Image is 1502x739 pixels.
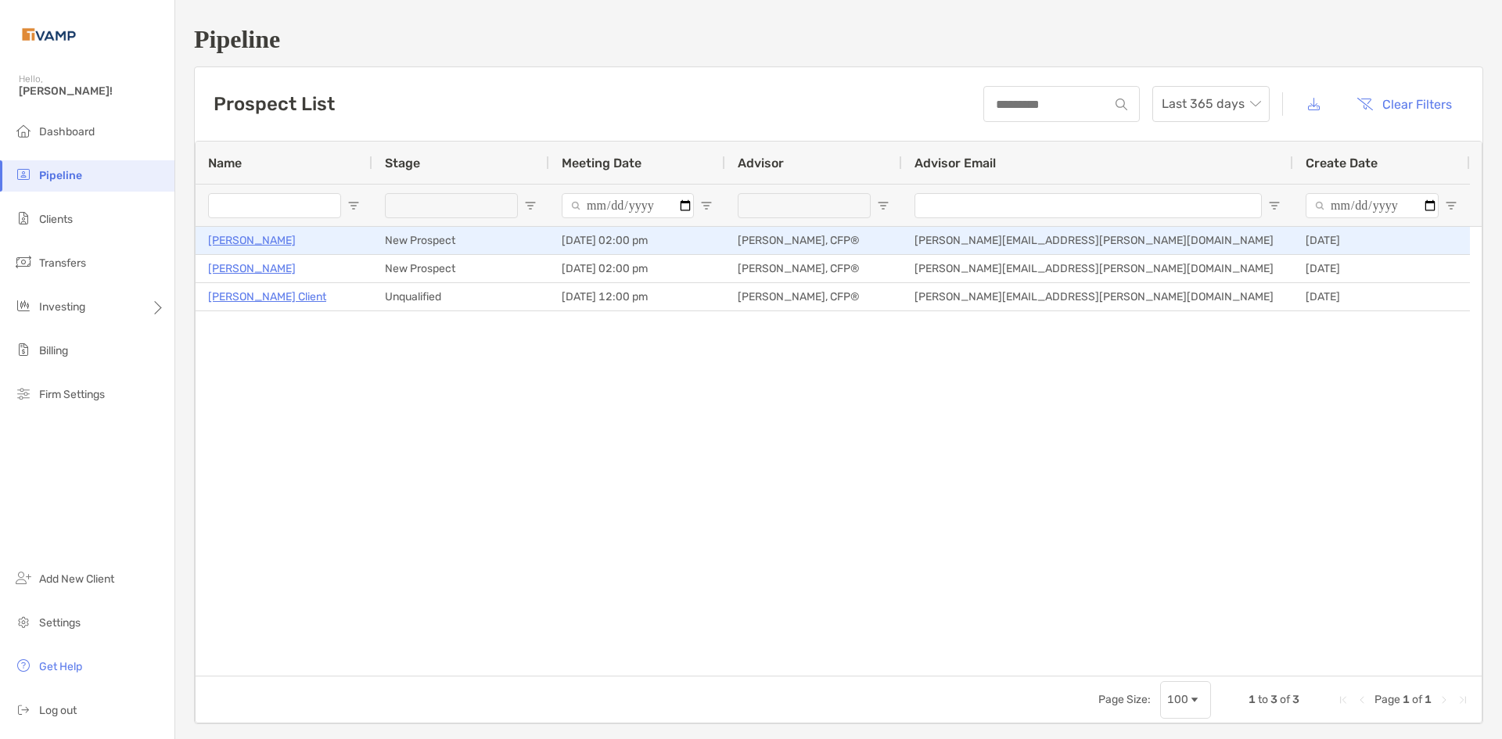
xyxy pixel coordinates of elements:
[1258,693,1268,706] span: to
[14,384,33,403] img: firm-settings icon
[14,296,33,315] img: investing icon
[39,572,114,586] span: Add New Client
[14,569,33,587] img: add_new_client icon
[524,199,537,212] button: Open Filter Menu
[902,283,1293,310] div: [PERSON_NAME][EMAIL_ADDRESS][PERSON_NAME][DOMAIN_NAME]
[562,156,641,170] span: Meeting Date
[1356,694,1368,706] div: Previous Page
[1306,193,1439,218] input: Create Date Filter Input
[14,700,33,719] img: logout icon
[39,256,86,270] span: Transfers
[1280,693,1290,706] span: of
[39,300,85,314] span: Investing
[725,283,902,310] div: [PERSON_NAME], CFP®
[39,660,82,673] span: Get Help
[1345,87,1464,121] button: Clear Filters
[1293,283,1470,310] div: [DATE]
[208,259,296,278] a: [PERSON_NAME]
[14,340,33,359] img: billing icon
[1292,693,1299,706] span: 3
[372,283,549,310] div: Unqualified
[1116,99,1127,110] img: input icon
[372,227,549,254] div: New Prospect
[1249,693,1256,706] span: 1
[14,209,33,228] img: clients icon
[1098,693,1151,706] div: Page Size:
[1270,693,1277,706] span: 3
[549,227,725,254] div: [DATE] 02:00 pm
[1445,199,1457,212] button: Open Filter Menu
[549,283,725,310] div: [DATE] 12:00 pm
[1268,199,1281,212] button: Open Filter Menu
[14,165,33,184] img: pipeline icon
[1374,693,1400,706] span: Page
[19,84,165,98] span: [PERSON_NAME]!
[1293,255,1470,282] div: [DATE]
[214,93,335,115] h3: Prospect List
[39,213,73,226] span: Clients
[902,255,1293,282] div: [PERSON_NAME][EMAIL_ADDRESS][PERSON_NAME][DOMAIN_NAME]
[1293,227,1470,254] div: [DATE]
[347,199,360,212] button: Open Filter Menu
[1457,694,1469,706] div: Last Page
[562,193,694,218] input: Meeting Date Filter Input
[385,156,420,170] span: Stage
[700,199,713,212] button: Open Filter Menu
[1425,693,1432,706] span: 1
[1337,694,1349,706] div: First Page
[19,6,79,63] img: Zoe Logo
[14,121,33,140] img: dashboard icon
[1412,693,1422,706] span: of
[39,704,77,717] span: Log out
[914,193,1262,218] input: Advisor Email Filter Input
[725,255,902,282] div: [PERSON_NAME], CFP®
[208,193,341,218] input: Name Filter Input
[914,156,996,170] span: Advisor Email
[39,388,105,401] span: Firm Settings
[1306,156,1378,170] span: Create Date
[194,25,1483,54] h1: Pipeline
[1438,694,1450,706] div: Next Page
[39,169,82,182] span: Pipeline
[14,656,33,675] img: get-help icon
[877,199,889,212] button: Open Filter Menu
[208,287,326,307] a: [PERSON_NAME] Client
[902,227,1293,254] div: [PERSON_NAME][EMAIL_ADDRESS][PERSON_NAME][DOMAIN_NAME]
[208,156,242,170] span: Name
[1167,693,1188,706] div: 100
[39,344,68,357] span: Billing
[1160,681,1211,719] div: Page Size
[39,616,81,630] span: Settings
[1162,87,1260,121] span: Last 365 days
[14,253,33,271] img: transfers icon
[1403,693,1410,706] span: 1
[738,156,784,170] span: Advisor
[208,231,296,250] a: [PERSON_NAME]
[725,227,902,254] div: [PERSON_NAME], CFP®
[14,612,33,631] img: settings icon
[39,125,95,138] span: Dashboard
[372,255,549,282] div: New Prospect
[549,255,725,282] div: [DATE] 02:00 pm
